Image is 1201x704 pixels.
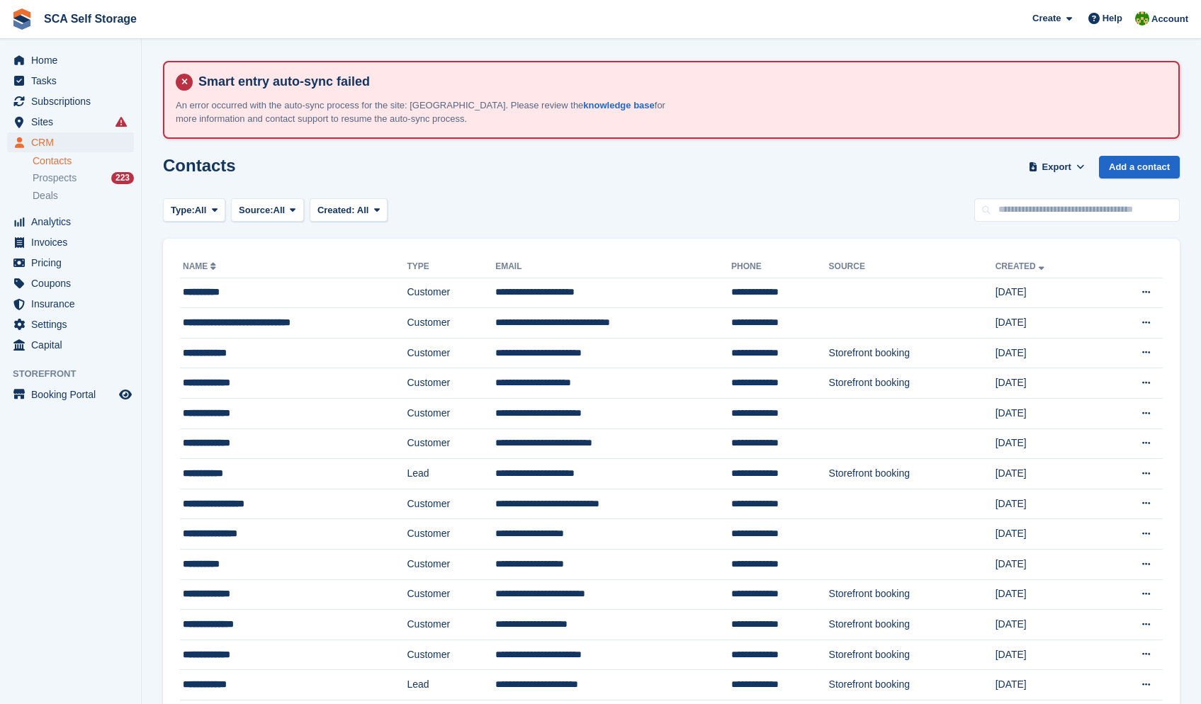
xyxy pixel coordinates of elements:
[996,670,1102,700] td: [DATE]
[7,112,134,132] a: menu
[407,338,495,368] td: Customer
[7,253,134,273] a: menu
[996,519,1102,550] td: [DATE]
[996,489,1102,519] td: [DATE]
[7,385,134,404] a: menu
[7,273,134,293] a: menu
[407,640,495,670] td: Customer
[7,91,134,111] a: menu
[7,71,134,91] a: menu
[31,314,116,334] span: Settings
[31,132,116,152] span: CRM
[407,428,495,459] td: Customer
[996,459,1102,489] td: [DATE]
[1032,11,1061,25] span: Create
[829,368,996,399] td: Storefront booking
[31,50,116,70] span: Home
[115,116,127,127] i: Smart entry sync failures have occurred
[996,428,1102,459] td: [DATE]
[407,610,495,640] td: Customer
[31,91,116,111] span: Subscriptions
[1151,12,1188,26] span: Account
[38,7,142,30] a: SCA Self Storage
[11,8,33,30] img: stora-icon-8386f47178a22dfd0bd8f6a31ec36ba5ce8667c1dd55bd0f319d3a0aa187defe.svg
[7,132,134,152] a: menu
[193,74,1167,90] h4: Smart entry auto-sync failed
[357,205,369,215] span: All
[31,212,116,232] span: Analytics
[317,205,355,215] span: Created:
[195,203,207,217] span: All
[231,198,304,222] button: Source: All
[7,232,134,252] a: menu
[996,399,1102,429] td: [DATE]
[239,203,273,217] span: Source:
[7,50,134,70] a: menu
[829,338,996,368] td: Storefront booking
[407,459,495,489] td: Lead
[183,261,219,271] a: Name
[7,314,134,334] a: menu
[33,154,134,168] a: Contacts
[33,188,134,203] a: Deals
[1099,156,1180,179] a: Add a contact
[829,459,996,489] td: Storefront booking
[31,273,116,293] span: Coupons
[1135,11,1149,25] img: Sam Chapman
[407,278,495,308] td: Customer
[31,253,116,273] span: Pricing
[731,256,829,278] th: Phone
[407,368,495,399] td: Customer
[829,640,996,670] td: Storefront booking
[407,579,495,610] td: Customer
[163,198,225,222] button: Type: All
[176,98,672,126] p: An error occurred with the auto-sync process for the site: [GEOGRAPHIC_DATA]. Please review the f...
[829,670,996,700] td: Storefront booking
[31,335,116,355] span: Capital
[996,368,1102,399] td: [DATE]
[7,294,134,314] a: menu
[495,256,731,278] th: Email
[996,278,1102,308] td: [DATE]
[407,519,495,550] td: Customer
[407,489,495,519] td: Customer
[996,308,1102,339] td: [DATE]
[33,171,77,185] span: Prospects
[1103,11,1122,25] span: Help
[31,232,116,252] span: Invoices
[274,203,286,217] span: All
[163,156,236,175] h1: Contacts
[31,294,116,314] span: Insurance
[1042,160,1071,174] span: Export
[33,171,134,186] a: Prospects 223
[117,386,134,403] a: Preview store
[996,261,1047,271] a: Created
[583,100,654,110] a: knowledge base
[407,308,495,339] td: Customer
[7,212,134,232] a: menu
[996,579,1102,610] td: [DATE]
[171,203,195,217] span: Type:
[829,256,996,278] th: Source
[829,579,996,610] td: Storefront booking
[407,670,495,700] td: Lead
[33,189,58,203] span: Deals
[31,71,116,91] span: Tasks
[829,610,996,640] td: Storefront booking
[31,112,116,132] span: Sites
[996,610,1102,640] td: [DATE]
[407,256,495,278] th: Type
[407,399,495,429] td: Customer
[7,335,134,355] a: menu
[310,198,388,222] button: Created: All
[407,550,495,580] td: Customer
[31,385,116,404] span: Booking Portal
[996,550,1102,580] td: [DATE]
[13,367,141,381] span: Storefront
[1025,156,1088,179] button: Export
[996,338,1102,368] td: [DATE]
[111,172,134,184] div: 223
[996,640,1102,670] td: [DATE]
